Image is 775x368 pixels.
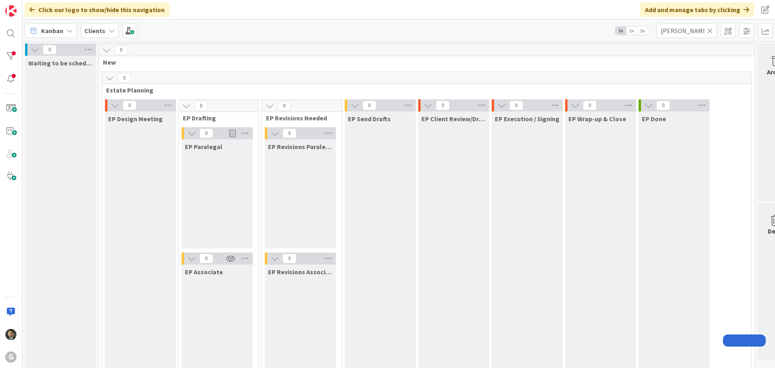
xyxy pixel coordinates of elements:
span: 2x [626,27,637,35]
span: 3x [637,27,648,35]
span: EP Design Meeting [108,115,163,123]
span: 0 [277,101,291,111]
span: 0 [436,101,450,110]
span: EP Send Drafts [348,115,391,123]
span: EP Client Review/Draft Review Meeting [421,115,486,123]
div: Add and manage tabs by clicking [640,2,754,17]
span: 0 [583,101,597,110]
span: EP Done [642,115,666,123]
span: EP Revisions Associate [268,268,333,276]
span: Estate Planning [106,86,741,94]
span: 0 [123,101,136,110]
span: 0 [362,101,376,110]
span: EP Revisions Paralegal [268,143,333,151]
span: 0 [656,101,670,110]
span: 0 [509,101,523,110]
span: 0 [194,101,208,111]
div: Click our logo to show/hide this navigation [25,2,170,17]
span: 0 [43,45,57,55]
span: 0 [199,254,213,263]
input: Quick Filter... [656,23,717,38]
img: CG [5,329,17,340]
span: 0 [283,128,296,138]
span: 0 [114,45,128,55]
span: 1x [615,27,626,35]
span: EP Wrap-up & Close [568,115,626,123]
span: EP Paralegal [185,143,222,151]
span: EP Execution / Signing [495,115,559,123]
span: New [103,58,744,66]
span: EP Associate [185,268,223,276]
b: Clients [84,27,105,35]
span: 0 [283,254,296,263]
span: Kanban [41,26,63,36]
span: EP Revisions Needed [266,114,332,122]
span: 0 [117,73,131,83]
span: EP Drafting [183,114,249,122]
span: Waiting to be scheduled [28,59,93,67]
img: Visit kanbanzone.com [5,5,17,17]
div: G [5,351,17,363]
span: 0 [199,128,213,138]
